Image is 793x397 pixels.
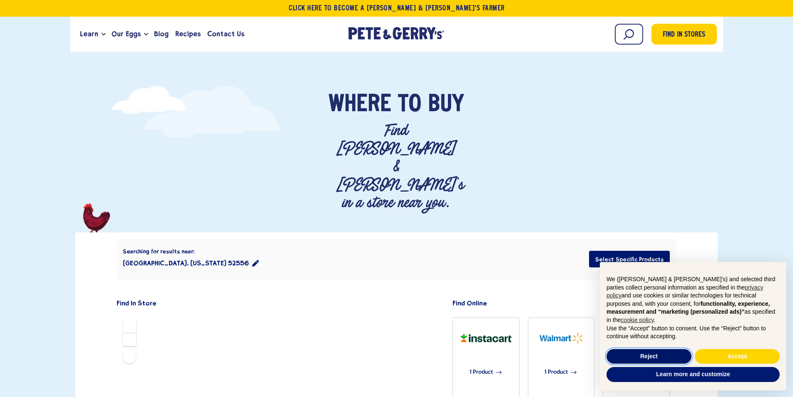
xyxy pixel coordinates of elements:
[77,23,102,45] a: Learn
[108,23,144,45] a: Our Eggs
[607,275,780,325] p: We ([PERSON_NAME] & [PERSON_NAME]'s) and selected third parties collect personal information as s...
[336,122,456,212] p: Find [PERSON_NAME] & [PERSON_NAME]'s in a store near you.
[144,33,148,36] button: Open the dropdown menu for Our Eggs
[207,29,244,39] span: Contact Us
[607,325,780,341] p: Use the “Accept” button to consent. Use the “Reject” button to continue without accepting.
[102,33,106,36] button: Open the dropdown menu for Learn
[663,30,705,41] span: Find in Stores
[607,367,780,382] button: Learn more and customize
[651,24,717,45] a: Find in Stores
[80,29,98,39] span: Learn
[172,23,204,45] a: Recipes
[204,23,248,45] a: Contact Us
[175,29,201,39] span: Recipes
[328,92,391,117] span: Where
[615,24,643,45] input: Search
[695,349,780,364] button: Accept
[621,317,654,323] a: cookie policy
[398,92,421,117] span: To
[428,92,464,117] span: Buy
[154,29,169,39] span: Blog
[112,29,141,39] span: Our Eggs
[607,349,691,364] button: Reject
[151,23,172,45] a: Blog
